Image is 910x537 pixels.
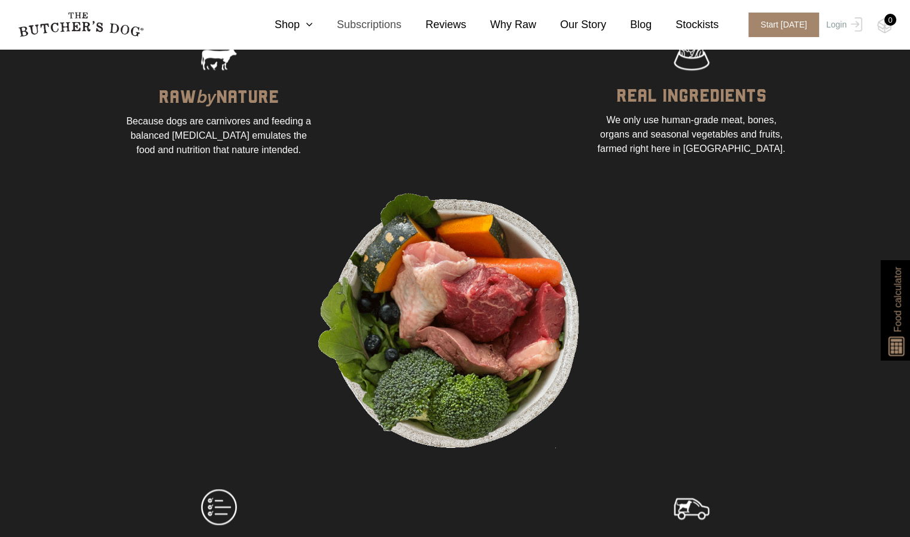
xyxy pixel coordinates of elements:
div: We only use human-grade meat, bones, organs and seasonal vegetables and fruits, farmed right here... [596,113,787,156]
a: Shop [251,17,313,33]
a: Login [823,13,862,37]
span: Food calculator [890,267,905,332]
a: Reviews [401,17,466,33]
a: Start [DATE] [736,13,823,37]
a: Stockists [652,17,719,33]
a: Subscriptions [313,17,401,33]
a: Blog [606,17,652,33]
div: 0 [884,14,896,26]
img: TBD_Before_After.gif [289,157,621,489]
span: Start [DATE] [748,13,819,37]
div: REAL INGREDIENTS [616,76,766,113]
a: Our Story [536,17,606,33]
div: Because dogs are carnivores and feeding a balanced [MEDICAL_DATA] emulates the food and nutrition... [123,114,315,157]
img: TBD_Cart-Empty.png [877,18,892,33]
div: RAW NATURE [159,76,279,114]
span: by [197,83,216,108]
a: Why Raw [466,17,536,33]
